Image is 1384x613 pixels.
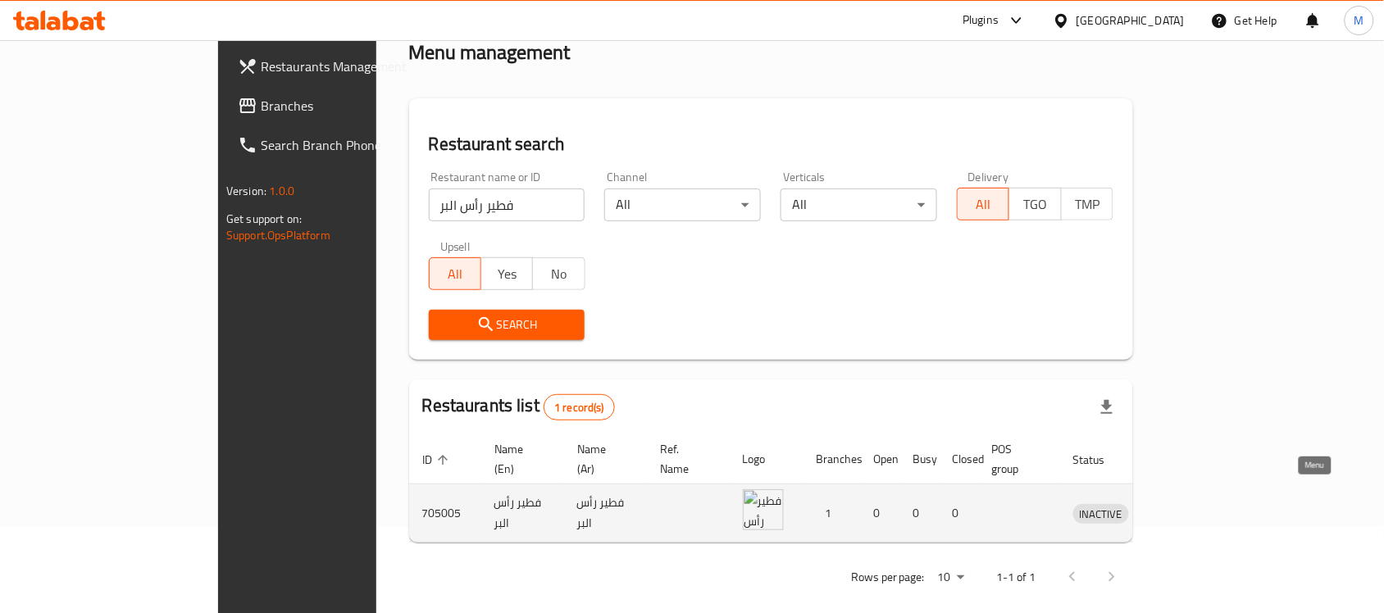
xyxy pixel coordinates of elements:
[225,47,449,86] a: Restaurants Management
[1008,188,1061,220] button: TGO
[261,96,436,116] span: Branches
[429,257,481,290] button: All
[861,434,900,484] th: Open
[968,171,1009,183] label: Delivery
[1087,388,1127,427] div: Export file
[226,180,266,202] span: Version:
[494,439,544,479] span: Name (En)
[429,310,585,340] button: Search
[957,188,1009,220] button: All
[481,484,564,543] td: فطير رأس البر
[730,434,804,484] th: Logo
[226,208,302,229] span: Get support on:
[225,86,449,125] a: Branches
[851,567,925,588] p: Rows per page:
[422,393,615,420] h2: Restaurants list
[861,484,900,543] td: 0
[964,193,1003,216] span: All
[900,434,940,484] th: Busy
[261,135,436,155] span: Search Branch Phone
[544,394,615,420] div: Total records count
[781,188,937,221] div: All
[804,484,861,543] td: 1
[1354,11,1364,30] span: M
[409,39,571,66] h2: Menu management
[997,567,1036,588] p: 1-1 of 1
[604,188,761,221] div: All
[743,489,784,530] img: فطير رأس البر
[225,125,449,165] a: Search Branch Phone
[1073,505,1129,524] span: INACTIVE
[429,132,1113,157] h2: Restaurant search
[261,57,436,76] span: Restaurants Management
[269,180,294,202] span: 1.0.0
[1073,504,1129,524] div: INACTIVE
[544,400,614,415] span: 1 record(s)
[436,262,475,286] span: All
[660,439,710,479] span: Ref. Name
[1077,11,1185,30] div: [GEOGRAPHIC_DATA]
[900,484,940,543] td: 0
[931,565,971,590] div: Rows per page:
[1016,193,1054,216] span: TGO
[963,11,999,30] div: Plugins
[940,434,979,484] th: Closed
[539,262,578,286] span: No
[429,188,585,221] input: Search for restaurant name or ID..
[564,484,647,543] td: فطير رأس البر
[488,262,526,286] span: Yes
[409,434,1205,543] table: enhanced table
[442,315,572,335] span: Search
[940,484,979,543] td: 0
[577,439,627,479] span: Name (Ar)
[480,257,533,290] button: Yes
[532,257,585,290] button: No
[1061,188,1113,220] button: TMP
[992,439,1040,479] span: POS group
[440,241,471,252] label: Upsell
[804,434,861,484] th: Branches
[226,225,330,246] a: Support.OpsPlatform
[1073,450,1127,470] span: Status
[422,450,453,470] span: ID
[1068,193,1107,216] span: TMP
